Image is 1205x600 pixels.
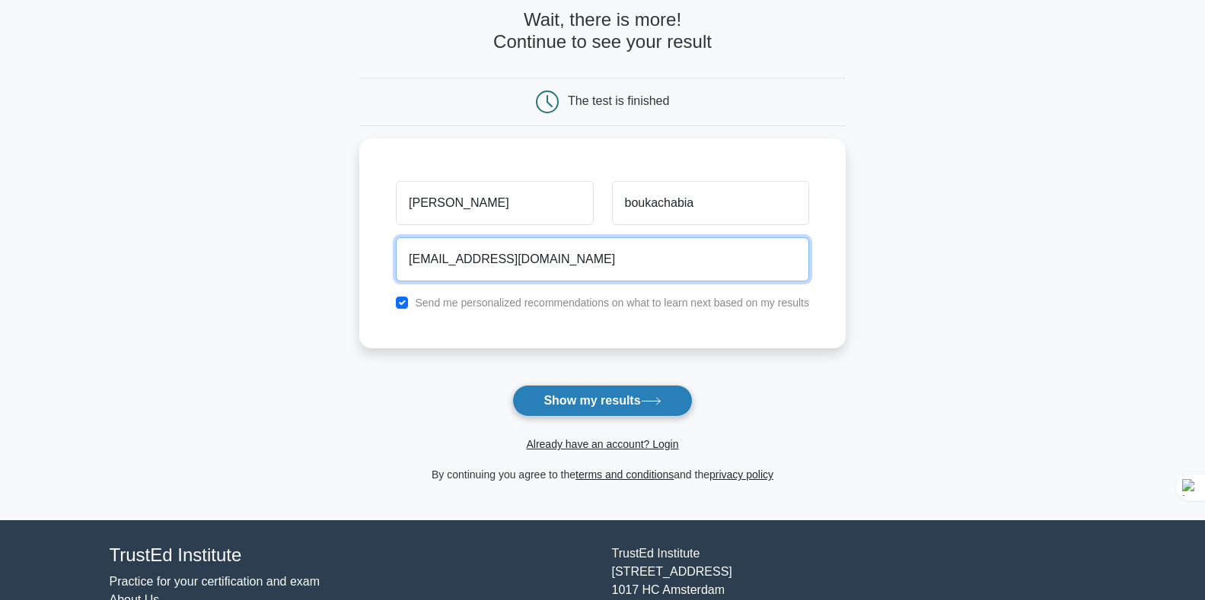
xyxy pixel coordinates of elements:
div: The test is finished [568,94,669,107]
div: By continuing you agree to the and the [350,465,855,484]
a: privacy policy [709,468,773,481]
input: Email [396,237,809,281]
h4: Wait, there is more! Continue to see your result [359,9,846,53]
label: Send me personalized recommendations on what to learn next based on my results [415,297,809,309]
button: Show my results [512,385,692,417]
a: Already have an account? Login [526,438,678,450]
h4: TrustEd Institute [110,544,594,567]
input: Last name [612,181,809,225]
input: First name [396,181,593,225]
a: terms and conditions [575,468,674,481]
a: Practice for your certification and exam [110,575,320,588]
